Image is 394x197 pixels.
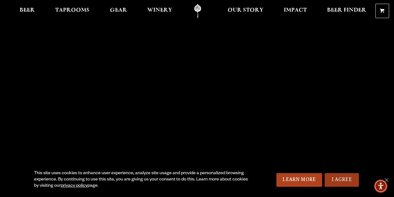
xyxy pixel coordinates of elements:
[55,8,89,13] span: Taprooms
[280,4,311,18] a: Impact
[327,8,366,13] span: Beer Finder
[51,4,93,18] a: Taprooms
[16,4,39,18] a: Beer
[110,8,127,13] span: Gear
[143,4,176,18] a: Winery
[284,8,307,13] span: Impact
[224,4,268,18] a: Our Story
[106,4,131,18] a: Gear
[325,173,359,187] a: I Agree
[323,4,370,18] a: Beer Finder
[186,4,209,18] a: Odell Home
[20,8,35,13] span: Beer
[228,8,263,13] span: Our Story
[61,184,88,189] a: privacy policy
[147,8,172,13] span: Winery
[34,170,252,189] div: This site uses cookies to enhance user experience, analyze site usage and provide a personalized ...
[276,173,322,187] a: Learn More
[374,179,387,193] div: Accessibility Menu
